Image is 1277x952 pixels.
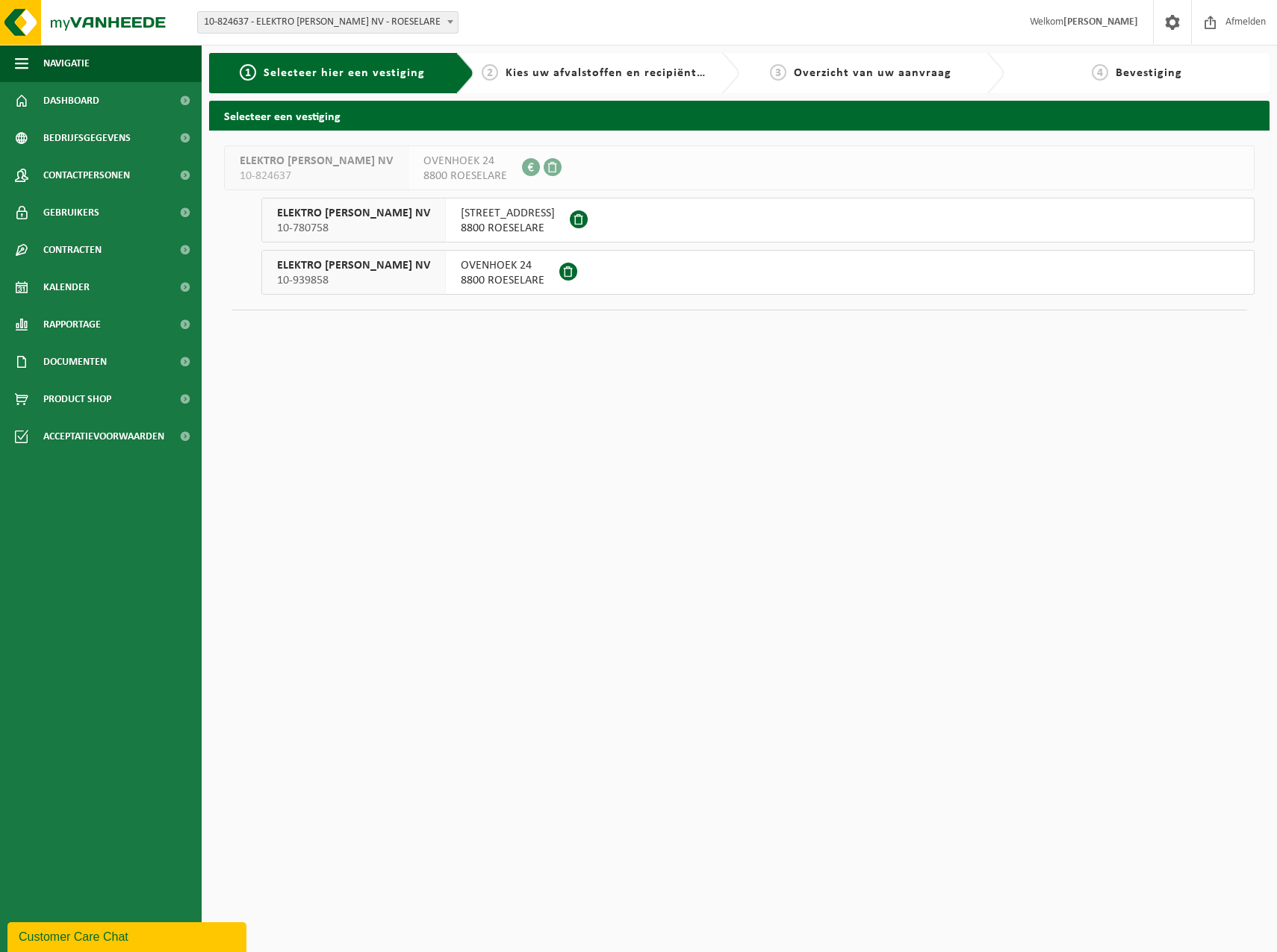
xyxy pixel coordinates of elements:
[43,343,107,381] span: Documenten
[43,231,102,269] span: Contracten
[423,169,507,184] span: 8800 ROESELARE
[461,221,555,236] span: 8800 ROESELARE
[43,269,90,306] span: Kalender
[261,198,1255,242] button: ELEKTRO [PERSON_NAME] NV 10-780758 [STREET_ADDRESS]8800 ROESELARE
[461,273,544,288] span: 8800 ROESELARE
[43,82,99,119] span: Dashboard
[7,919,249,952] iframe: chat widget
[197,11,459,34] span: 10-824637 - ELEKTRO ANDRE GEVAERT NV - ROESELARE
[506,67,711,79] span: Kies uw afvalstoffen en recipiënten
[43,157,130,194] span: Contactpersonen
[240,169,393,184] span: 10-824637
[1063,16,1138,28] strong: [PERSON_NAME]
[240,64,256,81] span: 1
[264,67,425,79] span: Selecteer hier een vestiging
[43,418,164,455] span: Acceptatievoorwaarden
[277,221,430,236] span: 10-780758
[1116,67,1182,79] span: Bevestiging
[43,119,131,157] span: Bedrijfsgegevens
[277,258,430,273] span: ELEKTRO [PERSON_NAME] NV
[43,306,101,343] span: Rapportage
[770,64,786,81] span: 3
[277,273,430,288] span: 10-939858
[261,250,1255,295] button: ELEKTRO [PERSON_NAME] NV 10-939858 OVENHOEK 248800 ROESELARE
[43,45,90,82] span: Navigatie
[482,64,498,81] span: 2
[277,206,430,221] span: ELEKTRO [PERSON_NAME] NV
[43,381,111,418] span: Product Shop
[43,194,99,231] span: Gebruikers
[461,206,555,221] span: [STREET_ADDRESS]
[198,12,458,33] span: 10-824637 - ELEKTRO ANDRE GEVAERT NV - ROESELARE
[240,154,393,169] span: ELEKTRO [PERSON_NAME] NV
[461,258,544,273] span: OVENHOEK 24
[794,67,951,79] span: Overzicht van uw aanvraag
[209,101,1270,130] h2: Selecteer een vestiging
[423,154,507,169] span: OVENHOEK 24
[1092,64,1108,81] span: 4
